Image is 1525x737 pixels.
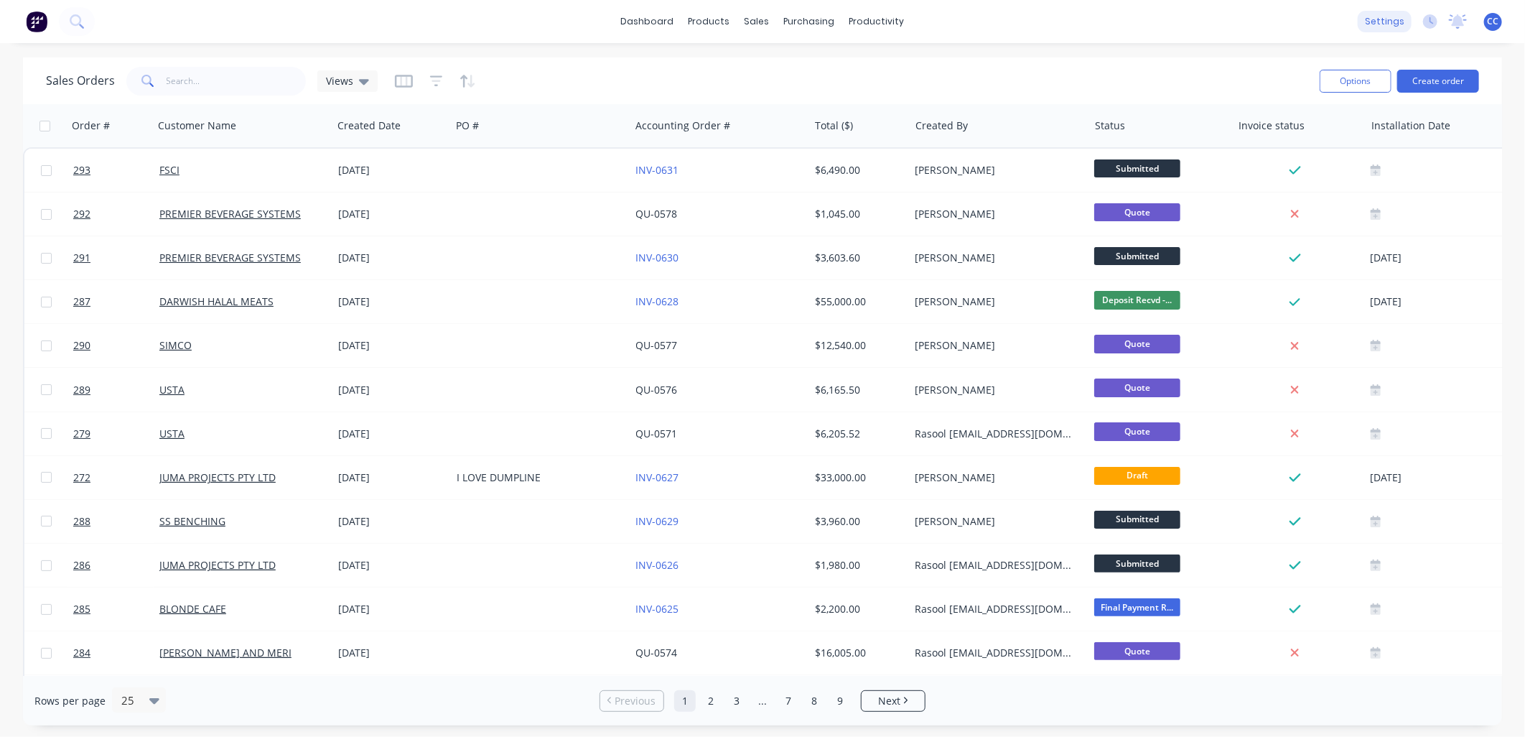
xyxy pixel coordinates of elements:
div: $55,000.00 [815,295,900,309]
input: Search... [167,67,307,96]
a: 285 [73,588,159,631]
div: [PERSON_NAME] [915,163,1075,177]
div: [DATE] [338,338,445,353]
a: Page 1 is your current page [674,690,696,712]
div: $1,980.00 [815,558,900,573]
div: [PERSON_NAME] [915,471,1075,485]
span: 288 [73,514,90,529]
div: Installation Date [1371,119,1450,133]
a: INV-0630 [636,251,679,264]
a: 291 [73,236,159,279]
div: [DATE] [338,514,445,529]
a: INV-0625 [636,602,679,616]
span: 287 [73,295,90,309]
div: Created By [915,119,968,133]
div: [PERSON_NAME] [915,514,1075,529]
div: productivity [842,11,912,32]
a: INV-0629 [636,514,679,528]
a: Page 3 [726,690,747,712]
span: Quote [1094,642,1180,660]
a: SS BENCHING [159,514,225,528]
div: Customer Name [158,119,236,133]
a: QU-0574 [636,646,678,659]
div: [PERSON_NAME] [915,338,1075,353]
a: SIMCO [159,338,192,352]
a: 289 [73,368,159,412]
div: purchasing [777,11,842,32]
div: products [681,11,737,32]
h1: Sales Orders [46,74,115,88]
span: CC [1488,15,1499,28]
span: Next [878,694,900,708]
div: $1,045.00 [815,207,900,221]
a: Page 2 [700,690,722,712]
div: $16,005.00 [815,646,900,660]
div: [DATE] [338,602,445,616]
ul: Pagination [594,690,931,712]
span: Rows per page [34,694,106,708]
a: [PERSON_NAME] AND MERI [159,646,292,659]
div: Status [1095,119,1125,133]
div: Rasool [EMAIL_ADDRESS][DOMAIN_NAME] [915,646,1075,660]
span: 293 [73,163,90,177]
img: Factory [26,11,47,32]
div: [DATE] [338,163,445,177]
div: [PERSON_NAME] [915,251,1075,265]
div: $33,000.00 [815,471,900,485]
span: 289 [73,383,90,397]
span: 292 [73,207,90,221]
div: Rasool [EMAIL_ADDRESS][DOMAIN_NAME] [915,427,1075,441]
span: Quote [1094,335,1180,353]
a: QU-0578 [636,207,678,221]
span: 272 [73,471,90,485]
span: Submitted [1094,511,1180,529]
div: $6,205.52 [815,427,900,441]
div: Invoice status [1239,119,1305,133]
div: Total ($) [815,119,853,133]
div: [DATE] [338,383,445,397]
div: I LOVE DUMPLINE [457,471,616,485]
div: Created Date [337,119,401,133]
a: 293 [73,149,159,192]
div: [DATE] [1371,293,1525,311]
div: settings [1358,11,1412,32]
a: INV-0627 [636,471,679,484]
a: 287 [73,280,159,323]
div: [DATE] [338,558,445,573]
span: Submitted [1094,159,1180,177]
span: 291 [73,251,90,265]
div: [PERSON_NAME] [915,383,1075,397]
a: Page 7 [778,690,799,712]
div: Order # [72,119,110,133]
a: USTA [159,383,185,397]
a: INV-0631 [636,163,679,177]
a: BLONDE CAFE [159,602,226,616]
button: Create order [1397,70,1479,93]
div: [PERSON_NAME] [915,207,1075,221]
a: QU-0571 [636,427,678,440]
div: Rasool [EMAIL_ADDRESS][DOMAIN_NAME] [915,602,1075,616]
a: FSCI [159,163,179,177]
span: Final Payment R... [1094,598,1180,616]
a: JUMA PROJECTS PTY LTD [159,558,276,572]
a: JUMA PROJECTS PTY LTD [159,471,276,484]
div: [DATE] [338,427,445,441]
div: [DATE] [338,251,445,265]
span: Submitted [1094,247,1180,265]
div: PO # [456,119,479,133]
span: Deposit Recvd -... [1094,291,1180,309]
div: [DATE] [1371,249,1525,267]
a: PREMIER BEVERAGE SYSTEMS [159,207,301,221]
button: Options [1320,70,1391,93]
a: DARWISH HALAL MEATS [159,295,274,308]
span: 284 [73,646,90,660]
div: [DATE] [1371,468,1525,486]
a: 272 [73,456,159,499]
a: 286 [73,544,159,587]
a: QU-0576 [636,383,678,397]
a: dashboard [614,11,681,32]
div: [DATE] [338,295,445,309]
a: 292 [73,193,159,236]
a: 288 [73,500,159,543]
div: [PERSON_NAME] [915,295,1075,309]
